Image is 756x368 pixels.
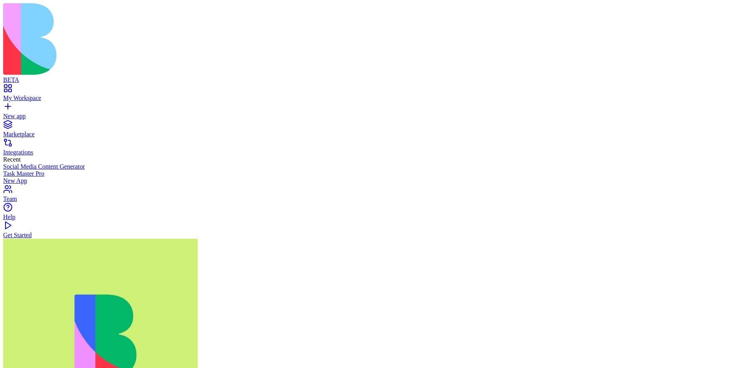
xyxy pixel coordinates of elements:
[3,214,753,221] div: Help
[3,206,753,221] a: Help
[3,170,753,177] a: Task Master Pro
[3,225,753,239] a: Get Started
[3,156,20,163] span: Recent
[3,149,753,156] div: Integrations
[3,95,753,102] div: My Workspace
[3,76,753,84] div: BETA
[3,188,753,203] a: Team
[3,163,753,170] a: Social Media Content Generator
[3,87,753,102] a: My Workspace
[3,232,753,239] div: Get Started
[3,3,320,75] img: logo
[3,195,753,203] div: Team
[3,124,753,138] a: Marketplace
[3,113,753,120] div: New app
[3,142,753,156] a: Integrations
[3,106,753,120] a: New app
[3,131,753,138] div: Marketplace
[3,69,753,84] a: BETA
[3,177,753,184] a: New App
